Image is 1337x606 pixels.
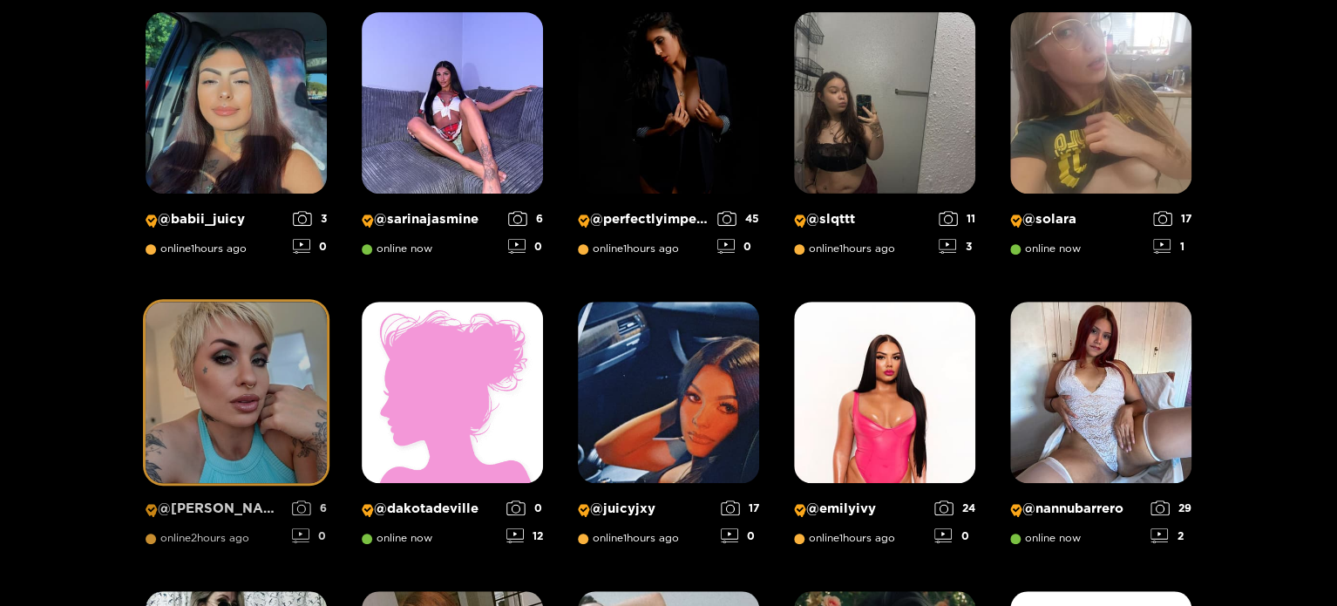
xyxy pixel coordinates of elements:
[293,211,327,226] div: 3
[146,302,327,556] a: Creator Profile Image: olivia@[PERSON_NAME]online2hours ago60
[293,239,327,254] div: 0
[362,302,543,483] img: Creator Profile Image: dakotadeville
[578,211,709,228] p: @ perfectlyimperfectjas
[717,239,759,254] div: 0
[939,211,975,226] div: 11
[578,302,759,556] a: Creator Profile Image: juicyjxy@juicyjxyonline1hours ago170
[146,500,283,517] p: @ [PERSON_NAME]
[146,302,327,483] img: Creator Profile Image: olivia
[794,12,975,267] a: Creator Profile Image: slqttt@slqtttonline1hours ago113
[934,528,975,543] div: 0
[794,302,975,483] img: Creator Profile Image: emilyivy
[1010,532,1081,544] span: online now
[146,211,284,228] p: @ babii_juicy
[508,211,543,226] div: 6
[1153,211,1191,226] div: 17
[578,532,679,544] span: online 1 hours ago
[794,500,926,517] p: @ emilyivy
[1010,242,1081,255] span: online now
[794,302,975,556] a: Creator Profile Image: emilyivy@emilyivyonline1hours ago240
[362,532,432,544] span: online now
[508,239,543,254] div: 0
[362,302,543,556] a: Creator Profile Image: dakotadeville@dakotadevilleonline now012
[1010,211,1144,228] p: @ solara
[146,12,327,267] a: Creator Profile Image: babii_juicy@babii_juicyonline1hours ago30
[1010,500,1142,517] p: @ nannubarrero
[146,242,247,255] span: online 1 hours ago
[1150,528,1191,543] div: 2
[506,500,543,515] div: 0
[578,302,759,483] img: Creator Profile Image: juicyjxy
[1150,500,1191,515] div: 29
[362,500,498,517] p: @ dakotadeville
[362,242,432,255] span: online now
[362,211,499,228] p: @ sarinajasmine
[578,500,712,517] p: @ juicyjxy
[146,12,327,194] img: Creator Profile Image: babii_juicy
[721,528,759,543] div: 0
[794,12,975,194] img: Creator Profile Image: slqttt
[1010,302,1191,483] img: Creator Profile Image: nannubarrero
[794,532,895,544] span: online 1 hours ago
[934,500,975,515] div: 24
[939,239,975,254] div: 3
[362,12,543,194] img: Creator Profile Image: sarinajasmine
[362,12,543,267] a: Creator Profile Image: sarinajasmine@sarinajasmineonline now60
[292,528,327,543] div: 0
[578,12,759,194] img: Creator Profile Image: perfectlyimperfectjas
[578,12,759,267] a: Creator Profile Image: perfectlyimperfectjas@perfectlyimperfectjasonline1hours ago450
[1010,12,1191,194] img: Creator Profile Image: solara
[794,242,895,255] span: online 1 hours ago
[578,242,679,255] span: online 1 hours ago
[146,532,249,544] span: online 2 hours ago
[506,528,543,543] div: 12
[794,211,930,228] p: @ slqttt
[721,500,759,515] div: 17
[1010,302,1191,556] a: Creator Profile Image: nannubarrero@nannubarreroonline now292
[717,211,759,226] div: 45
[292,500,327,515] div: 6
[1010,12,1191,267] a: Creator Profile Image: solara@solaraonline now171
[1153,239,1191,254] div: 1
